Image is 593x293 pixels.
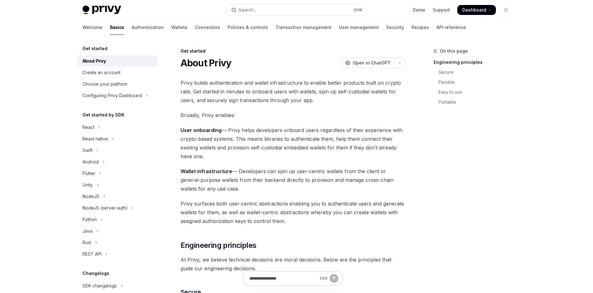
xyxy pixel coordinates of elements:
[440,47,468,55] span: On this page
[181,111,405,120] span: Broadly, Privy enables:
[275,20,332,35] a: Transaction management
[82,282,117,290] div: SDK changelogs
[78,168,157,179] button: Toggle Flutter section
[195,20,220,35] a: Connectors
[181,48,405,54] div: Get started
[82,193,99,200] div: NodeJS
[436,20,466,35] a: API reference
[82,80,127,88] div: Choose your platform
[82,227,92,235] div: Java
[82,250,101,258] div: REST API
[181,78,405,105] span: Privy builds authentication and wallet infrastructure to enable better products built on crypto r...
[82,170,95,177] div: Flutter
[181,127,222,133] strong: User onboarding
[434,87,516,97] a: Easy to use
[78,78,157,90] a: Choose your platform
[181,167,405,193] span: — Developers can spin up user-centric wallets from the client or general-purpose wallets from the...
[171,20,187,35] a: Wallets
[82,147,92,154] div: Swift
[181,57,232,69] h1: About Privy
[434,57,516,67] a: Engineering principles
[110,20,124,35] a: Basics
[462,7,486,13] span: Dashboard
[78,191,157,202] button: Toggle NodeJS section
[82,92,142,99] div: Configuring Privy Dashboard
[82,69,120,76] div: Create an account
[434,97,516,107] a: Portable
[82,57,106,65] div: About Privy
[82,270,109,277] h5: Changelogs
[82,216,97,223] div: Python
[78,248,157,260] button: Toggle REST API section
[78,67,157,78] a: Create an account
[181,199,405,225] span: Privy surfaces both user-centric abstractions enabling you to authenticate users and generate wal...
[82,181,93,189] div: Unity
[433,7,450,13] a: Support
[341,58,394,68] button: Open in ChatGPT
[82,6,121,14] img: light logo
[78,225,157,237] button: Toggle Java section
[181,255,405,273] span: At Privy, we believe technical decisions are moral decisions. Below are the principles that guide...
[339,20,379,35] a: User management
[82,239,91,246] div: Rust
[78,55,157,67] a: About Privy
[78,214,157,225] button: Toggle Python section
[181,168,232,174] strong: Wallet infrastructure
[78,237,157,248] button: Toggle Rust section
[386,20,404,35] a: Security
[181,126,405,161] span: — Privy helps developers onboard users regardless of their experience with crypto-based systems. ...
[227,4,366,16] button: Open search
[228,20,268,35] a: Policies & controls
[82,124,94,131] div: React
[457,5,496,15] a: Dashboard
[78,133,157,144] button: Toggle React native section
[82,158,99,166] div: Android
[353,7,363,12] span: Ctrl K
[239,6,256,14] div: Search...
[82,45,107,52] h5: Get started
[330,274,338,283] button: Send message
[78,280,157,291] button: Toggle SDK changelogs section
[78,202,157,214] button: Toggle NodeJS (server-auth) section
[413,7,425,13] a: Demo
[434,67,516,77] a: Secure
[78,122,157,133] button: Toggle React section
[78,90,157,101] button: Toggle Configuring Privy Dashboard section
[82,111,125,119] h5: Get started by SDK
[82,204,128,212] div: NodeJS (server-auth)
[78,179,157,191] button: Toggle Unity section
[78,145,157,156] button: Toggle Swift section
[434,77,516,87] a: Flexible
[82,20,102,35] a: Welcome
[82,135,108,143] div: React native
[501,5,511,15] button: Toggle dark mode
[412,20,429,35] a: Recipes
[353,60,391,66] span: Open in ChatGPT
[181,240,256,250] span: Engineering principles
[249,272,317,285] input: Ask a question...
[78,156,157,168] button: Toggle Android section
[132,20,164,35] a: Authentication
